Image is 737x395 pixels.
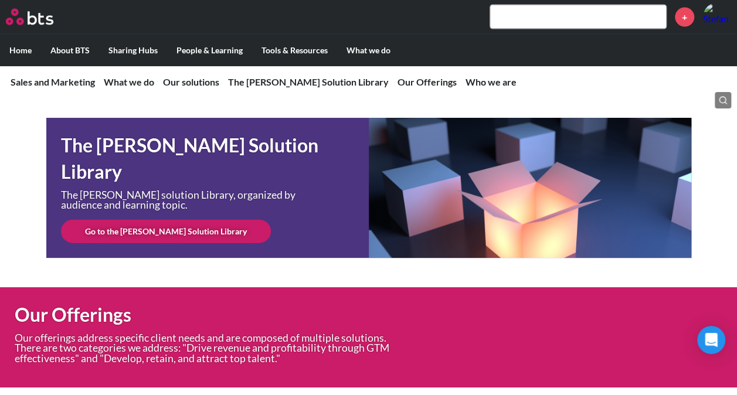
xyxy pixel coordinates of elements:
div: Open Intercom Messenger [697,326,725,354]
a: Profile [703,3,731,31]
a: Go to the [PERSON_NAME] Solution Library [61,220,271,243]
label: About BTS [41,35,99,66]
a: Our solutions [163,76,219,87]
p: The [PERSON_NAME] solution Library, organized by audience and learning topic. [61,190,307,210]
a: Our Offerings [398,76,457,87]
a: Go home [6,9,75,25]
h1: Our Offerings [15,302,510,328]
a: Who we are [466,76,517,87]
a: + [675,8,694,27]
a: Sales and Marketing [11,76,95,87]
img: Stefan Cronje [703,3,731,31]
label: Tools & Resources [252,35,337,66]
label: Sharing Hubs [99,35,167,66]
a: The [PERSON_NAME] Solution Library [228,76,389,87]
a: What we do [104,76,154,87]
label: People & Learning [167,35,252,66]
img: BTS Logo [6,9,53,25]
p: Our offerings address specific client needs and are composed of multiple solutions. There are two... [15,333,411,364]
label: What we do [337,35,400,66]
h1: The [PERSON_NAME] Solution Library [61,132,369,185]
